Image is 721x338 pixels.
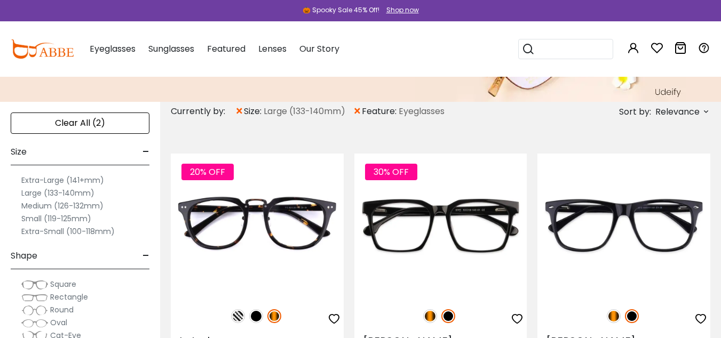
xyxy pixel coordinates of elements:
div: Shop now [386,5,419,15]
span: - [142,243,149,269]
span: Size [11,139,27,165]
img: Square.png [21,279,48,290]
div: 🎃 Spooky Sale 45% Off! [303,5,379,15]
img: Pattern [231,309,245,323]
span: Eyeglasses [399,105,445,118]
img: Black [625,309,639,323]
span: Shape [11,243,37,269]
img: abbeglasses.com [11,39,74,59]
img: Black [249,309,263,323]
img: Black Gilbert - Acetate ,Universal Bridge Fit [354,154,527,297]
img: Tortoise [607,309,621,323]
span: Large (133-140mm) [264,105,345,118]
div: Clear All (2) [11,112,149,134]
span: Rectangle [50,292,88,302]
img: Tortoise Latrobe - Acetate ,Adjust Nose Pads [171,154,344,297]
img: Tortoise [267,309,281,323]
span: Oval [50,317,67,328]
img: Rectangle.png [21,292,48,303]
span: × [235,102,244,121]
label: Extra-Large (141+mm) [21,174,104,187]
label: Large (133-140mm) [21,187,94,199]
span: × [353,102,362,121]
span: 20% OFF [181,164,234,180]
img: Black Montalvo - Acetate ,Universal Bridge Fit [537,154,710,297]
div: Currently by: [171,102,235,121]
img: Oval.png [21,318,48,328]
span: Sunglasses [148,43,194,55]
span: Relevance [655,102,700,122]
span: feature: [362,105,399,118]
img: Black [441,309,455,323]
label: Small (119-125mm) [21,212,91,225]
img: Tortoise [423,309,437,323]
span: - [142,139,149,165]
span: Eyeglasses [90,43,136,55]
label: Extra-Small (100-118mm) [21,225,115,238]
a: Shop now [381,5,419,14]
span: Our Story [299,43,339,55]
span: 30% OFF [365,164,417,180]
span: Featured [207,43,245,55]
span: Sort by: [619,106,651,118]
span: size: [244,105,264,118]
span: Square [50,279,76,289]
span: Lenses [258,43,287,55]
img: Round.png [21,305,48,316]
span: Round [50,304,74,315]
label: Medium (126-132mm) [21,199,104,212]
